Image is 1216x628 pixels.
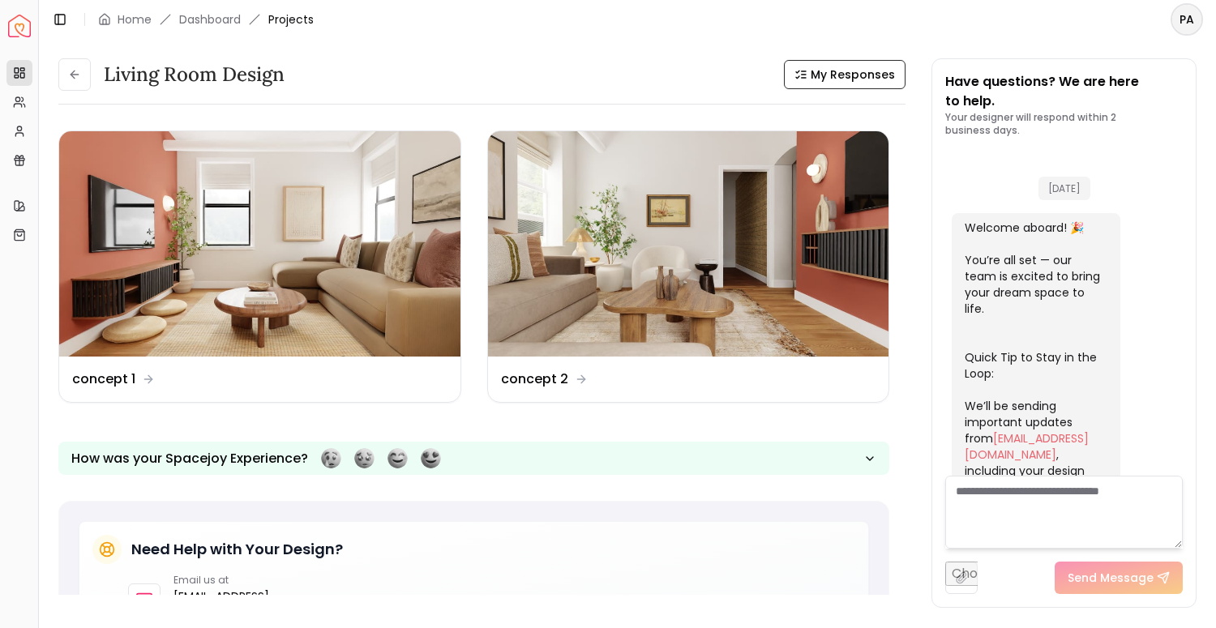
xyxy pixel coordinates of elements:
span: My Responses [811,66,895,83]
h5: Need Help with Your Design? [131,538,343,561]
span: Projects [268,11,314,28]
p: Email us at [173,574,290,587]
button: PA [1171,3,1203,36]
a: Dashboard [179,11,241,28]
dd: concept 2 [501,370,568,389]
a: concept 2concept 2 [487,130,890,403]
h3: Living Room design [104,62,285,88]
img: concept 1 [59,131,460,357]
span: [DATE] [1038,177,1090,200]
p: Your designer will respond within 2 business days. [945,111,1183,137]
a: [EMAIL_ADDRESS][DOMAIN_NAME] [173,587,290,626]
img: Spacejoy Logo [8,15,31,37]
a: [EMAIL_ADDRESS][DOMAIN_NAME] [965,430,1089,463]
button: How was your Spacejoy Experience?Feeling terribleFeeling badFeeling goodFeeling awesome [58,442,889,475]
p: How was your Spacejoy Experience? [71,449,308,468]
p: Have questions? We are here to help. [945,72,1183,111]
img: concept 2 [488,131,889,357]
span: PA [1172,5,1201,34]
a: concept 1concept 1 [58,130,461,403]
a: Home [118,11,152,28]
dd: concept 1 [72,370,135,389]
nav: breadcrumb [98,11,314,28]
a: Spacejoy [8,15,31,37]
button: My Responses [784,60,906,89]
